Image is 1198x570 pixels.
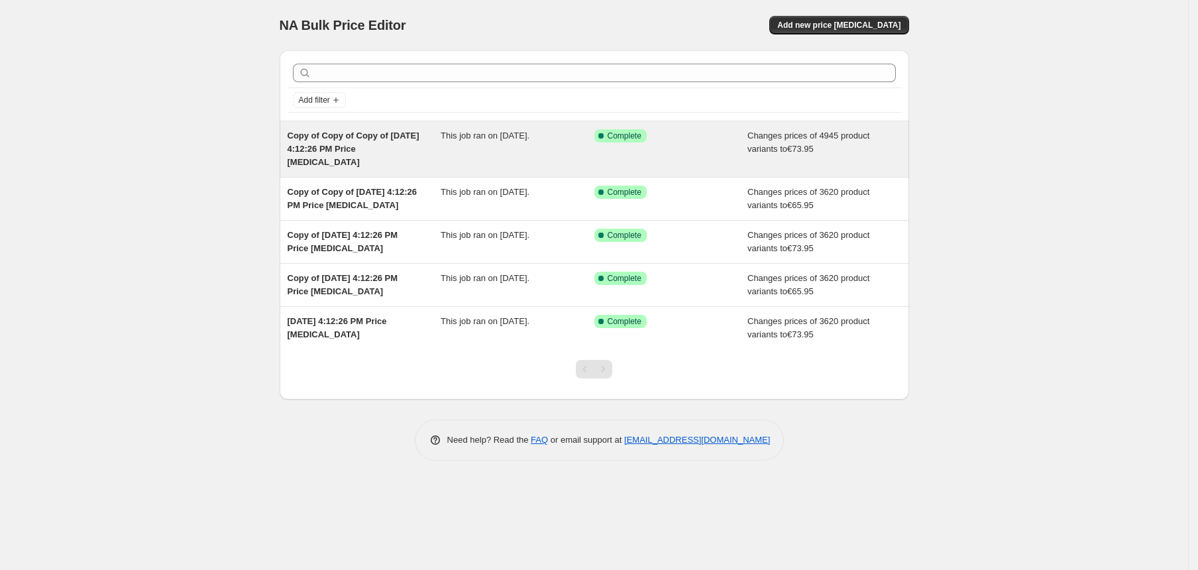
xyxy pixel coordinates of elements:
span: Changes prices of 3620 product variants to [747,187,869,210]
span: Copy of Copy of [DATE] 4:12:26 PM Price [MEDICAL_DATA] [288,187,417,210]
span: Copy of [DATE] 4:12:26 PM Price [MEDICAL_DATA] [288,273,398,296]
span: €73.95 [787,329,814,339]
span: Copy of [DATE] 4:12:26 PM Price [MEDICAL_DATA] [288,230,398,253]
span: Add new price [MEDICAL_DATA] [777,20,900,30]
button: Add new price [MEDICAL_DATA] [769,16,908,34]
span: This job ran on [DATE]. [441,131,529,141]
span: €65.95 [787,286,814,296]
span: Complete [608,273,641,284]
span: Need help? Read the [447,435,531,445]
span: €65.95 [787,200,814,210]
span: €73.95 [787,144,814,154]
span: €73.95 [787,243,814,253]
span: This job ran on [DATE]. [441,187,529,197]
span: Changes prices of 3620 product variants to [747,273,869,296]
button: Add filter [293,92,346,108]
span: Changes prices of 3620 product variants to [747,316,869,339]
span: Complete [608,316,641,327]
span: Complete [608,187,641,198]
span: This job ran on [DATE]. [441,230,529,240]
span: This job ran on [DATE]. [441,273,529,283]
span: Changes prices of 3620 product variants to [747,230,869,253]
span: [DATE] 4:12:26 PM Price [MEDICAL_DATA] [288,316,387,339]
span: NA Bulk Price Editor [280,18,406,32]
span: Copy of Copy of Copy of [DATE] 4:12:26 PM Price [MEDICAL_DATA] [288,131,419,167]
span: Changes prices of 4945 product variants to [747,131,869,154]
a: [EMAIL_ADDRESS][DOMAIN_NAME] [624,435,770,445]
a: FAQ [531,435,548,445]
nav: Pagination [576,360,612,378]
span: or email support at [548,435,624,445]
span: Add filter [299,95,330,105]
span: Complete [608,230,641,241]
span: This job ran on [DATE]. [441,316,529,326]
span: Complete [608,131,641,141]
